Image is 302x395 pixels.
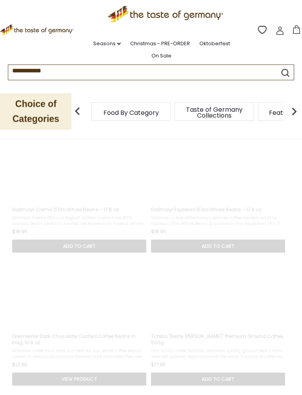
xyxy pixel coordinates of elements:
[103,110,159,116] a: Food By Category
[199,39,230,48] a: Oktoberfest
[70,103,85,119] img: previous arrow
[130,39,190,48] a: Christmas - PRE-ORDER
[93,39,121,48] a: Seasons
[286,103,302,119] img: next arrow
[151,52,171,60] a: On Sale
[183,107,246,118] a: Taste of Germany Collections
